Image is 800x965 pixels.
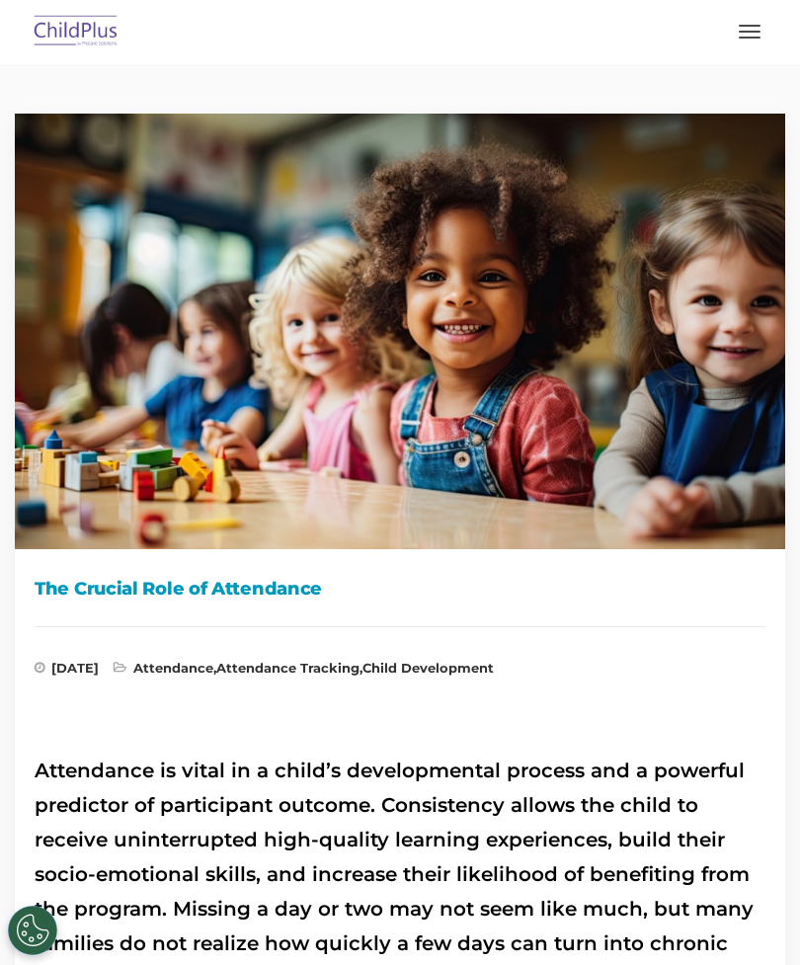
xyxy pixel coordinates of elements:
h1: The Crucial Role of Attendance [35,574,765,603]
a: Attendance [133,660,213,676]
span: [DATE] [35,662,99,682]
a: Child Development [362,660,494,676]
img: ChildPlus by Procare Solutions [30,9,122,55]
span: , , [114,662,494,682]
button: Cookies Settings [8,906,57,955]
a: Attendance Tracking [216,660,360,676]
